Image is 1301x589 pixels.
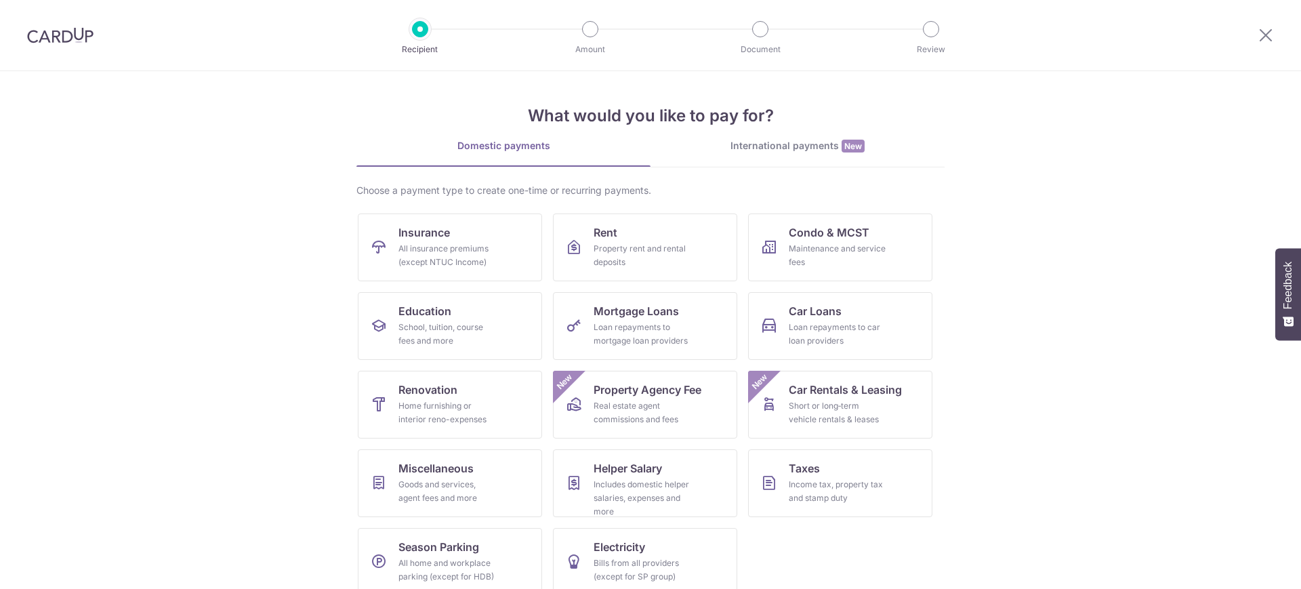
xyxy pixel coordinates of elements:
[594,224,617,241] span: Rent
[789,382,902,398] span: Car Rentals & Leasing
[789,460,820,476] span: Taxes
[789,321,886,348] div: Loan repayments to car loan providers
[540,43,640,56] p: Amount
[594,399,691,426] div: Real estate agent commissions and fees
[398,242,496,269] div: All insurance premiums (except NTUC Income)
[356,184,945,197] div: Choose a payment type to create one-time or recurring payments.
[553,292,737,360] a: Mortgage LoansLoan repayments to mortgage loan providers
[398,539,479,555] span: Season Parking
[358,292,542,360] a: EducationSchool, tuition, course fees and more
[594,242,691,269] div: Property rent and rental deposits
[881,43,981,56] p: Review
[748,371,932,439] a: Car Rentals & LeasingShort or long‑term vehicle rentals & leasesNew
[594,478,691,519] div: Includes domestic helper salaries, expenses and more
[398,399,496,426] div: Home furnishing or interior reno-expenses
[789,224,869,241] span: Condo & MCST
[594,460,662,476] span: Helper Salary
[789,399,886,426] div: Short or long‑term vehicle rentals & leases
[748,449,932,517] a: TaxesIncome tax, property tax and stamp duty
[594,303,679,319] span: Mortgage Loans
[356,104,945,128] h4: What would you like to pay for?
[27,27,94,43] img: CardUp
[358,449,542,517] a: MiscellaneousGoods and services, agent fees and more
[398,224,450,241] span: Insurance
[789,478,886,505] div: Income tax, property tax and stamp duty
[789,303,842,319] span: Car Loans
[398,478,496,505] div: Goods and services, agent fees and more
[398,460,474,476] span: Miscellaneous
[553,371,737,439] a: Property Agency FeeReal estate agent commissions and feesNew
[789,242,886,269] div: Maintenance and service fees
[594,382,701,398] span: Property Agency Fee
[842,140,865,153] span: New
[553,214,737,281] a: RentProperty rent and rental deposits
[1282,262,1294,309] span: Feedback
[356,139,650,153] div: Domestic payments
[1214,548,1287,582] iframe: Opens a widget where you can find more information
[710,43,810,56] p: Document
[398,321,496,348] div: School, tuition, course fees and more
[748,214,932,281] a: Condo & MCSTMaintenance and service fees
[650,139,945,153] div: International payments
[398,556,496,584] div: All home and workplace parking (except for HDB)
[749,371,771,393] span: New
[748,292,932,360] a: Car LoansLoan repayments to car loan providers
[398,382,457,398] span: Renovation
[358,214,542,281] a: InsuranceAll insurance premiums (except NTUC Income)
[554,371,576,393] span: New
[358,371,542,439] a: RenovationHome furnishing or interior reno-expenses
[1275,248,1301,340] button: Feedback - Show survey
[370,43,470,56] p: Recipient
[594,539,645,555] span: Electricity
[553,449,737,517] a: Helper SalaryIncludes domestic helper salaries, expenses and more
[398,303,451,319] span: Education
[594,556,691,584] div: Bills from all providers (except for SP group)
[594,321,691,348] div: Loan repayments to mortgage loan providers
